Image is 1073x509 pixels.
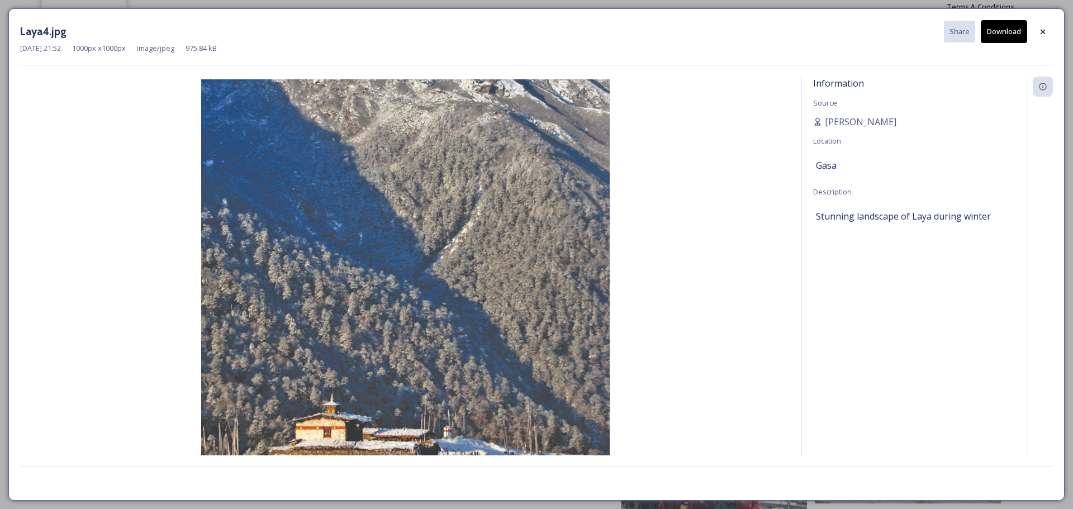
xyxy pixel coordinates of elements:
[816,210,991,223] span: Stunning landscape of Laya during winter
[813,187,852,197] span: Description
[20,43,61,54] span: [DATE] 21:52
[186,43,217,54] span: 975.84 kB
[813,77,864,89] span: Information
[981,20,1027,43] button: Download
[813,136,841,146] span: Location
[816,159,837,172] span: Gasa
[72,43,126,54] span: 1000 px x 1000 px
[813,98,837,108] span: Source
[20,79,790,488] img: Laya4.jpg
[20,23,67,40] h3: Laya4.jpg
[825,115,896,129] span: [PERSON_NAME]
[944,21,975,42] button: Share
[137,43,174,54] span: image/jpeg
